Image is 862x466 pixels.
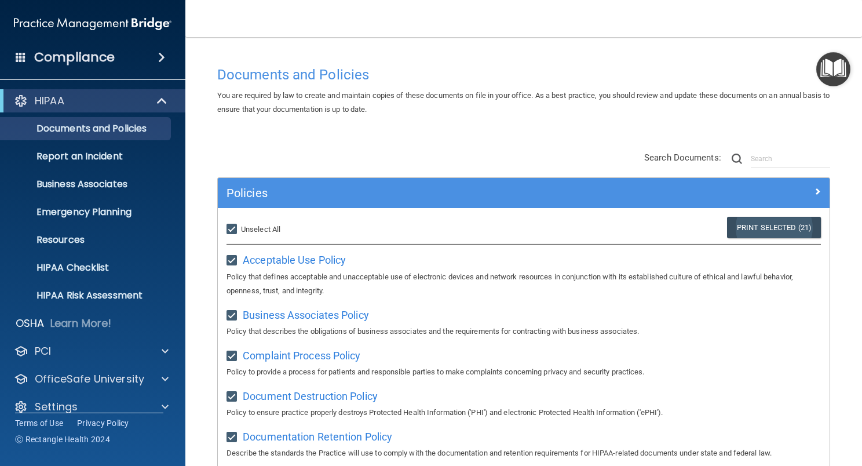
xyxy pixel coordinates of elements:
[15,434,110,445] span: Ⓒ Rectangle Health 2024
[8,234,166,246] p: Resources
[732,154,742,164] img: ic-search.3b580494.png
[35,344,51,358] p: PCI
[227,365,821,379] p: Policy to provide a process for patients and responsible parties to make complaints concerning pr...
[241,225,280,234] span: Unselect All
[35,94,64,108] p: HIPAA
[227,184,821,202] a: Policies
[16,316,45,330] p: OSHA
[8,123,166,134] p: Documents and Policies
[227,187,668,199] h5: Policies
[227,406,821,420] p: Policy to ensure practice properly destroys Protected Health Information ('PHI') and electronic P...
[751,150,830,168] input: Search
[217,91,830,114] span: You are required by law to create and maintain copies of these documents on file in your office. ...
[14,372,169,386] a: OfficeSafe University
[644,152,721,163] span: Search Documents:
[227,270,821,298] p: Policy that defines acceptable and unacceptable use of electronic devices and network resources i...
[14,344,169,358] a: PCI
[816,52,850,86] button: Open Resource Center
[77,417,129,429] a: Privacy Policy
[227,446,821,460] p: Describe the standards the Practice will use to comply with the documentation and retention requi...
[34,49,115,65] h4: Compliance
[8,151,166,162] p: Report an Incident
[243,254,346,266] span: Acceptable Use Policy
[243,309,369,321] span: Business Associates Policy
[243,431,392,443] span: Documentation Retention Policy
[14,94,168,108] a: HIPAA
[243,349,360,362] span: Complaint Process Policy
[15,417,63,429] a: Terms of Use
[8,206,166,218] p: Emergency Planning
[227,325,821,338] p: Policy that describes the obligations of business associates and the requirements for contracting...
[35,400,78,414] p: Settings
[727,217,821,238] a: Print Selected (21)
[35,372,144,386] p: OfficeSafe University
[243,390,378,402] span: Document Destruction Policy
[217,67,830,82] h4: Documents and Policies
[8,290,166,301] p: HIPAA Risk Assessment
[14,400,169,414] a: Settings
[8,262,166,274] p: HIPAA Checklist
[50,316,112,330] p: Learn More!
[14,12,171,35] img: PMB logo
[8,179,166,190] p: Business Associates
[227,225,240,234] input: Unselect All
